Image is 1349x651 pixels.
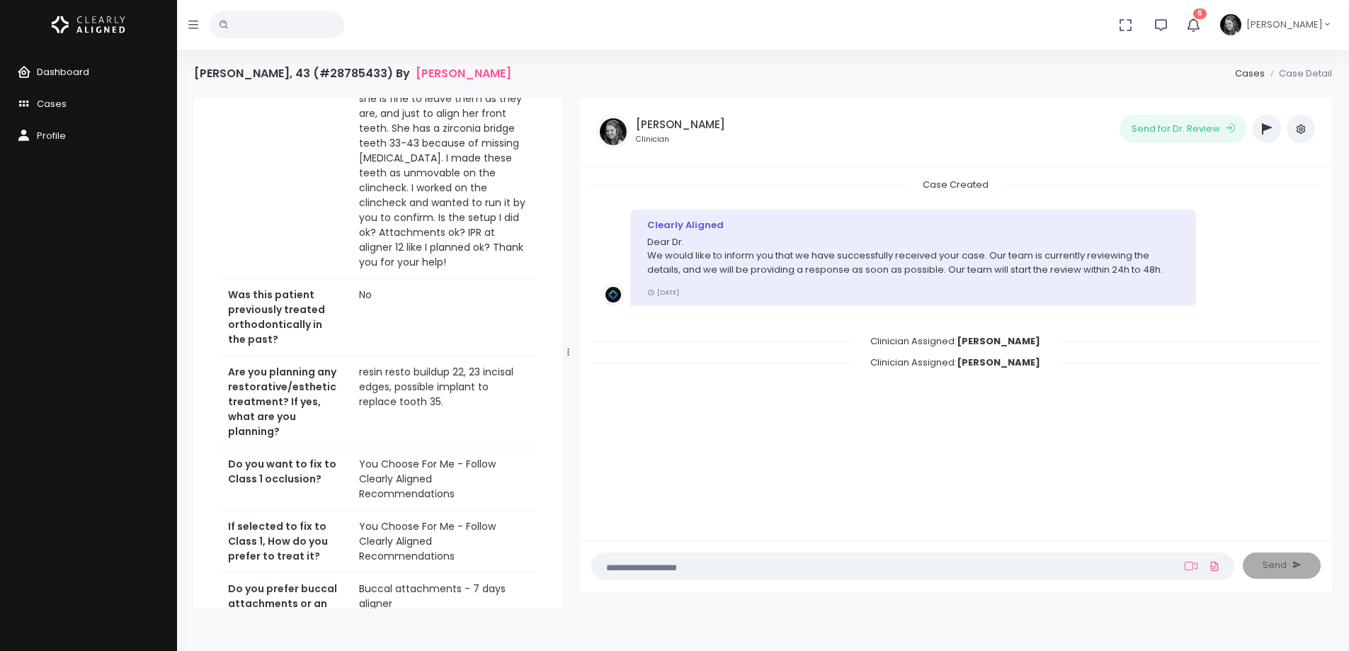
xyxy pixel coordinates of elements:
span: [PERSON_NAME] [1246,18,1323,32]
div: Clearly Aligned [647,218,1179,232]
th: If selected to fix to Class 1, How do you prefer to treat it? [220,511,351,573]
td: resin resto buildup 22, 23 incisal edges, possible implant to replace tooth 35. [351,356,537,448]
th: Do you want to fix to Class 1 occlusion? [220,448,351,511]
td: You Choose For Me - Follow Clearly Aligned Recommendations [351,448,537,511]
li: Case Detail [1265,67,1332,81]
span: Clinician Assigned: [853,330,1057,352]
a: Add Loom Video [1182,560,1200,572]
img: Logo Horizontal [52,10,125,40]
h4: [PERSON_NAME], 43 (#28785433) By [194,67,511,80]
h5: [PERSON_NAME] [636,118,725,131]
td: No [351,279,537,356]
td: You Choose For Me - Follow Clearly Aligned Recommendations [351,511,537,573]
div: scrollable content [194,98,562,608]
span: Clinician Assigned: [853,351,1057,373]
p: Dear Dr. We would like to inform you that we have successfully received your case. Our team is cu... [647,235,1179,277]
span: 6 [1193,9,1207,19]
th: Are you planning any restorative/esthetic treatment? If yes, what are you planning? [220,356,351,448]
b: [PERSON_NAME] [957,334,1040,348]
img: Header Avatar [1218,12,1243,38]
small: [DATE] [647,288,679,297]
div: scrollable content [591,178,1321,526]
a: [PERSON_NAME] [416,67,511,80]
small: Clinician [636,134,725,145]
a: Cases [1235,67,1265,80]
span: Case Created [906,174,1006,196]
a: Add Files [1206,553,1223,579]
span: Profile [37,129,66,142]
button: Send for Dr. Review [1120,115,1247,143]
span: Dashboard [37,65,89,79]
b: [PERSON_NAME] [957,356,1040,369]
th: Was this patient previously treated orthodontically in the past? [220,279,351,356]
span: Cases [37,97,67,111]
